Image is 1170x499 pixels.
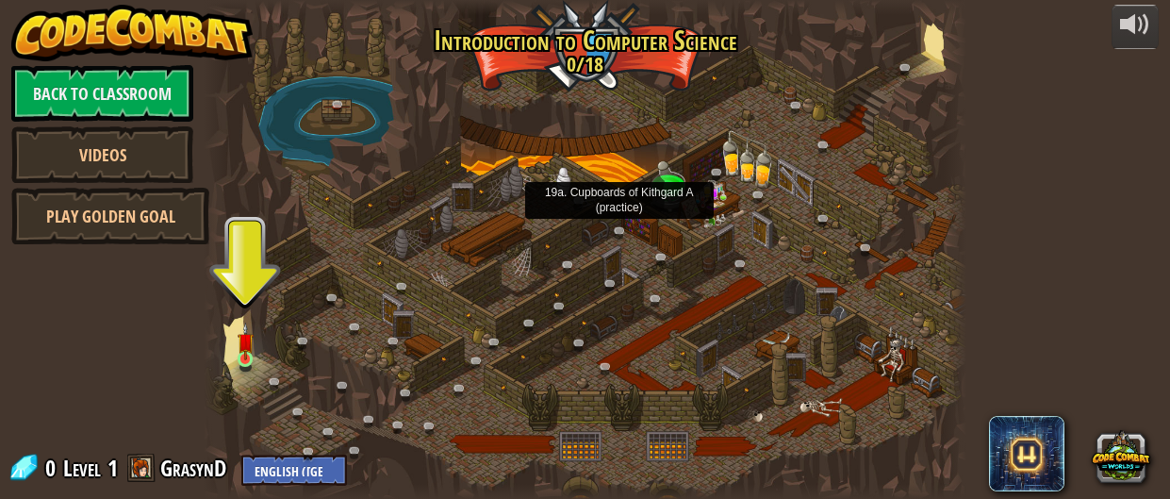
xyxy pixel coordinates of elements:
[1112,5,1159,49] button: Adjust volume
[107,453,118,483] span: 1
[11,126,193,183] a: Videos
[11,5,253,61] img: CodeCombat - Learn how to code by playing a game
[160,453,232,483] a: GrasynD
[238,323,254,360] img: level-banner-unstarted.png
[11,188,209,244] a: Play Golden Goal
[63,453,101,484] span: Level
[11,65,193,122] a: Back to Classroom
[45,453,61,483] span: 0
